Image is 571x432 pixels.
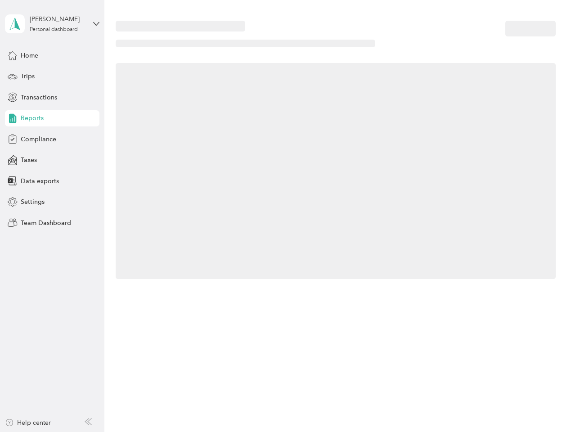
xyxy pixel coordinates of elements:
span: Home [21,51,38,60]
div: [PERSON_NAME] [30,14,86,24]
span: Reports [21,113,44,123]
div: Personal dashboard [30,27,78,32]
span: Team Dashboard [21,218,71,228]
button: Help center [5,418,51,427]
iframe: Everlance-gr Chat Button Frame [521,382,571,432]
span: Data exports [21,176,59,186]
span: Taxes [21,155,37,165]
span: Compliance [21,135,56,144]
span: Settings [21,197,45,207]
span: Transactions [21,93,57,102]
span: Trips [21,72,35,81]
